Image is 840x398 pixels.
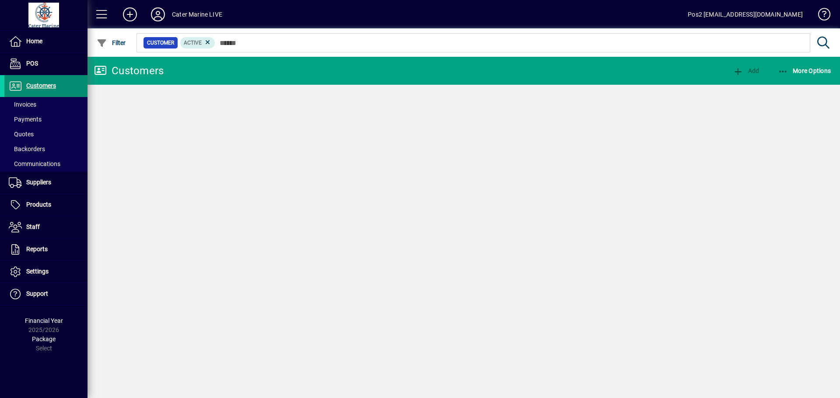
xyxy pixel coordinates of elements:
[4,283,87,305] a: Support
[4,156,87,171] a: Communications
[812,2,829,30] a: Knowledge Base
[26,38,42,45] span: Home
[776,63,833,79] button: More Options
[26,223,40,230] span: Staff
[9,131,34,138] span: Quotes
[26,290,48,297] span: Support
[26,201,51,208] span: Products
[4,261,87,283] a: Settings
[94,64,164,78] div: Customers
[26,246,48,253] span: Reports
[26,179,51,186] span: Suppliers
[26,268,49,275] span: Settings
[32,336,56,343] span: Package
[4,112,87,127] a: Payments
[9,145,45,152] span: Backorders
[25,317,63,324] span: Financial Year
[9,101,36,108] span: Invoices
[144,7,172,22] button: Profile
[94,35,128,51] button: Filter
[4,216,87,238] a: Staff
[688,7,803,21] div: Pos2 [EMAIL_ADDRESS][DOMAIN_NAME]
[733,67,759,74] span: Add
[4,142,87,156] a: Backorders
[778,67,831,74] span: More Options
[180,37,215,48] mat-chip: Activation Status: Active
[26,82,56,89] span: Customers
[116,7,144,22] button: Add
[184,40,202,46] span: Active
[4,31,87,52] a: Home
[4,97,87,112] a: Invoices
[4,53,87,75] a: POS
[4,172,87,194] a: Suppliers
[4,194,87,216] a: Products
[147,38,174,47] span: Customer
[731,63,761,79] button: Add
[97,39,126,46] span: Filter
[26,60,38,67] span: POS
[172,7,222,21] div: Cater Marine LIVE
[9,116,42,123] span: Payments
[4,127,87,142] a: Quotes
[4,239,87,260] a: Reports
[9,160,60,167] span: Communications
